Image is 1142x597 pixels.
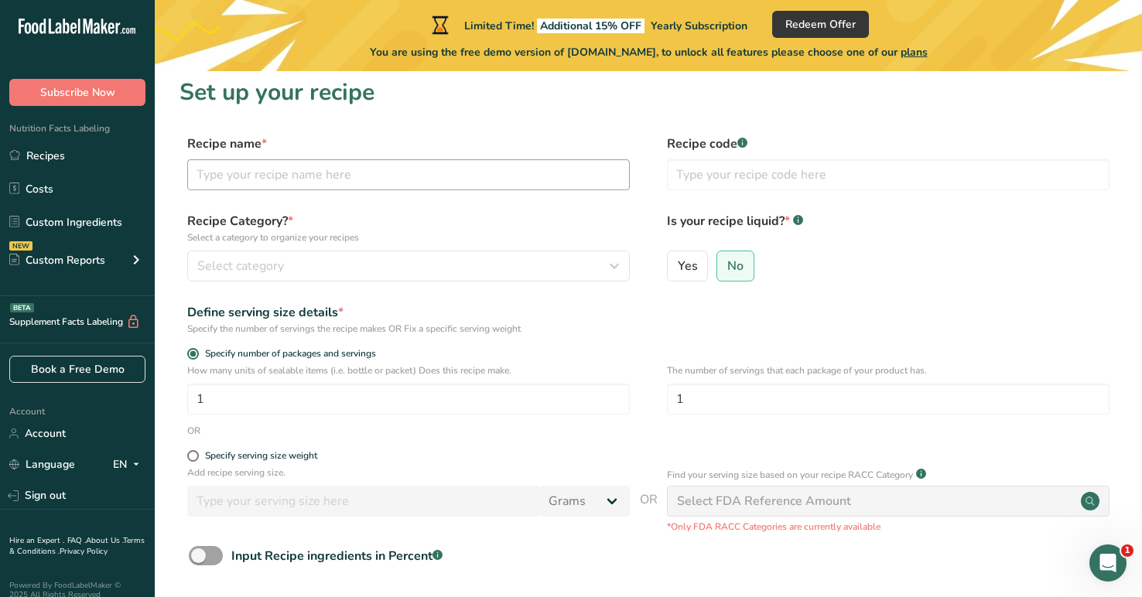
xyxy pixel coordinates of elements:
[86,535,123,546] a: About Us .
[9,241,32,251] div: NEW
[180,75,1117,110] h1: Set up your recipe
[40,84,115,101] span: Subscribe Now
[187,466,630,479] p: Add recipe serving size.
[60,546,108,557] a: Privacy Policy
[1089,544,1127,582] iframe: Intercom live chat
[187,303,630,322] div: Define serving size details
[187,230,630,244] p: Select a category to organize your recipes
[9,451,75,478] a: Language
[1121,544,1133,557] span: 1
[187,424,200,438] div: OR
[727,258,744,274] span: No
[187,363,630,377] p: How many units of sealable items (i.e. bottle or packet) Does this recipe make.
[667,363,1110,377] p: The number of servings that each package of your product has.
[370,44,928,60] span: You are using the free demo version of [DOMAIN_NAME], to unlock all features please choose one of...
[667,468,913,482] p: Find your serving size based on your recipe RACC Category
[9,535,145,557] a: Terms & Conditions .
[667,520,1110,534] p: *Only FDA RACC Categories are currently available
[197,257,284,275] span: Select category
[667,159,1110,190] input: Type your recipe code here
[187,135,630,153] label: Recipe name
[187,212,630,244] label: Recipe Category?
[199,348,376,360] span: Specify number of packages and servings
[651,19,747,33] span: Yearly Subscription
[67,535,86,546] a: FAQ .
[667,212,1110,244] label: Is your recipe liquid?
[187,159,630,190] input: Type your recipe name here
[640,490,658,534] span: OR
[187,486,539,517] input: Type your serving size here
[901,45,928,60] span: plans
[9,535,64,546] a: Hire an Expert .
[9,79,145,106] button: Subscribe Now
[785,16,856,32] span: Redeem Offer
[205,450,317,462] div: Specify serving size weight
[113,455,145,474] div: EN
[667,135,1110,153] label: Recipe code
[537,19,645,33] span: Additional 15% OFF
[9,356,145,383] a: Book a Free Demo
[677,492,851,510] div: Select FDA Reference Amount
[429,15,747,34] div: Limited Time!
[772,11,869,38] button: Redeem Offer
[231,547,443,565] div: Input Recipe ingredients in Percent
[187,322,630,336] div: Specify the number of servings the recipe makes OR Fix a specific serving weight
[187,251,630,281] button: Select category
[678,258,698,274] span: Yes
[10,303,34,312] div: BETA
[9,252,105,268] div: Custom Reports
